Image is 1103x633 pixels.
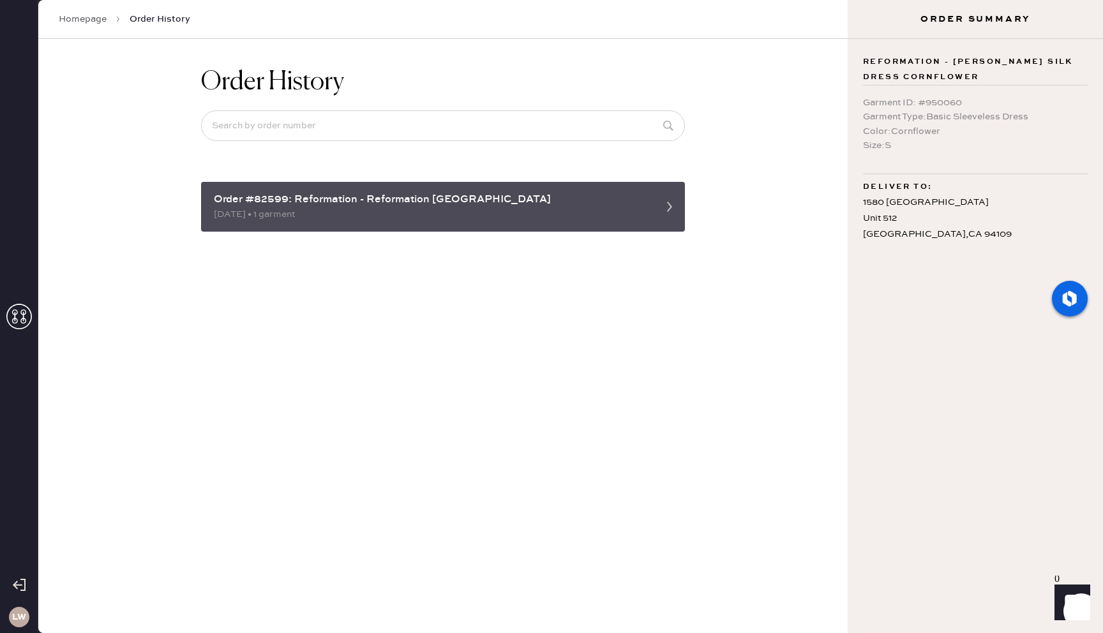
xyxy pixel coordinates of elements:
[59,13,107,26] a: Homepage
[214,192,649,207] div: Order #82599: Reformation - Reformation [GEOGRAPHIC_DATA]
[12,613,26,622] h3: LW
[201,110,685,141] input: Search by order number
[214,207,649,221] div: [DATE] • 1 garment
[863,110,1088,124] div: Garment Type : Basic Sleeveless Dress
[130,13,190,26] span: Order History
[863,179,932,195] span: Deliver to:
[863,138,1088,153] div: Size : S
[863,54,1088,85] span: Reformation - [PERSON_NAME] Silk Dress Cornflower
[1042,576,1097,630] iframe: Front Chat
[848,13,1103,26] h3: Order Summary
[863,124,1088,138] div: Color : Cornflower
[863,96,1088,110] div: Garment ID : # 950060
[863,195,1088,243] div: 1580 [GEOGRAPHIC_DATA] Unit 512 [GEOGRAPHIC_DATA] , CA 94109
[201,67,344,98] h1: Order History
